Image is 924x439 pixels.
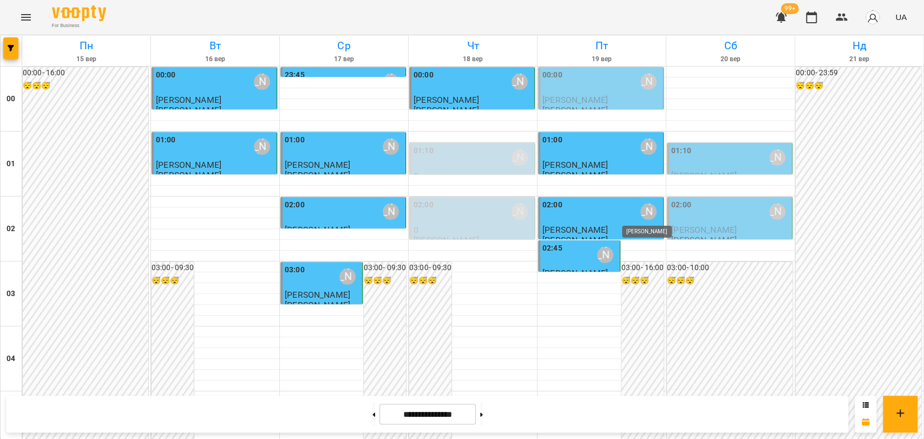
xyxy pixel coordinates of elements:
[285,264,305,276] label: 03:00
[156,69,176,81] label: 00:00
[891,7,911,27] button: UA
[640,204,657,220] div: Вовк Галина
[671,199,691,211] label: 02:00
[621,262,664,274] h6: 03:00 - 16:00
[156,95,221,105] span: [PERSON_NAME]
[597,247,613,263] div: Вовк Галина
[152,262,194,274] h6: 03:00 - 09:30
[285,300,350,310] p: [PERSON_NAME]
[542,225,608,235] span: [PERSON_NAME]
[153,37,278,54] h6: Вт
[156,171,221,180] p: [PERSON_NAME]
[285,134,305,146] label: 01:00
[671,171,737,181] span: [PERSON_NAME]
[667,275,792,287] h6: 😴😴😴
[640,139,657,155] div: Вовк Галина
[796,67,921,79] h6: 00:00 - 23:59
[364,262,406,274] h6: 03:00 - 09:30
[153,54,278,64] h6: 16 вер
[542,235,608,245] p: [PERSON_NAME]
[281,54,407,64] h6: 17 вер
[539,37,664,54] h6: Пт
[542,134,562,146] label: 01:00
[414,225,532,234] p: 0
[156,134,176,146] label: 01:00
[254,139,270,155] div: Вовк Галина
[539,54,664,64] h6: 19 вер
[865,10,880,25] img: avatar_s.png
[6,288,15,300] h6: 03
[671,145,691,157] label: 01:10
[414,69,434,81] label: 00:00
[796,80,921,92] h6: 😴😴😴
[156,106,221,115] p: [PERSON_NAME]
[512,74,528,90] div: Вовк Галина
[895,11,907,23] span: UA
[6,158,15,170] h6: 01
[667,262,792,274] h6: 03:00 - 10:00
[23,80,148,92] h6: 😴😴😴
[640,74,657,90] div: Вовк Галина
[285,225,350,235] span: [PERSON_NAME]
[383,139,399,155] div: Вовк Галина
[414,235,479,245] p: [PERSON_NAME]
[383,204,399,220] div: Вовк Галина
[281,37,407,54] h6: Ср
[542,243,562,254] label: 02:45
[410,37,535,54] h6: Чт
[409,275,451,287] h6: 😴😴😴
[781,3,799,14] span: 99+
[254,74,270,90] div: Вовк Галина
[769,149,785,166] div: Вовк Галина
[410,54,535,64] h6: 18 вер
[542,95,608,105] span: [PERSON_NAME]
[383,74,399,90] div: Вовк Галина
[414,199,434,211] label: 02:00
[152,275,194,287] h6: 😴😴😴
[414,95,479,105] span: [PERSON_NAME]
[769,204,785,220] div: Вовк Галина
[13,4,39,30] button: Menu
[6,353,15,365] h6: 04
[542,106,608,115] p: [PERSON_NAME]
[797,37,922,54] h6: Нд
[364,275,406,287] h6: 😴😴😴
[542,268,608,278] span: [PERSON_NAME]
[797,54,922,64] h6: 21 вер
[542,160,608,170] span: [PERSON_NAME]
[24,37,149,54] h6: Пн
[23,67,148,79] h6: 00:00 - 16:00
[285,199,305,211] label: 02:00
[621,275,664,287] h6: 😴😴😴
[6,223,15,235] h6: 02
[24,54,149,64] h6: 15 вер
[542,69,562,81] label: 00:00
[156,160,221,170] span: [PERSON_NAME]
[542,171,608,180] p: [PERSON_NAME]
[671,235,737,245] p: [PERSON_NAME]
[668,37,793,54] h6: Сб
[542,199,562,211] label: 02:00
[52,5,106,21] img: Voopty Logo
[414,106,479,115] p: [PERSON_NAME]
[285,290,350,300] span: [PERSON_NAME]
[668,54,793,64] h6: 20 вер
[671,225,737,235] span: [PERSON_NAME]
[285,160,350,170] span: [PERSON_NAME]
[512,204,528,220] div: Вовк Галина
[512,149,528,166] div: Вовк Галина
[409,262,451,274] h6: 03:00 - 09:30
[285,69,305,81] label: 23:45
[339,268,356,285] div: Вовк Галина
[414,145,434,157] label: 01:10
[6,93,15,105] h6: 00
[285,171,350,180] p: [PERSON_NAME]
[414,171,532,180] p: 0
[52,22,106,29] span: For Business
